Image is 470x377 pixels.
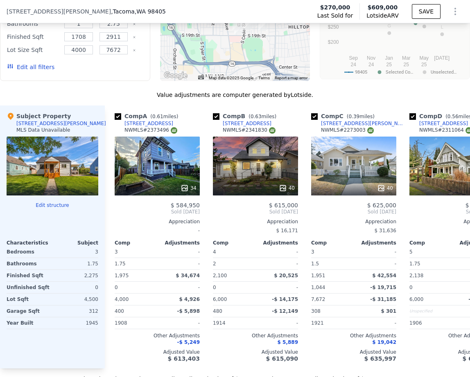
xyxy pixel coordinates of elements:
div: Comp [213,240,255,246]
div: 40 [279,184,295,192]
text: Selected Co… [386,70,413,75]
div: 2 [213,258,254,269]
div: Comp [311,240,354,246]
div: - [159,246,200,258]
div: 2,275 [54,270,98,281]
button: Edit structure [7,202,98,209]
span: 480 [213,308,222,314]
a: [STREET_ADDRESS] [213,120,271,127]
span: Last Sold for [317,11,353,20]
span: 4,000 [115,296,129,302]
div: 1908 [115,317,156,329]
div: 1921 [311,317,352,329]
div: Finished Sqft [7,31,60,43]
span: $ 42,554 [372,273,396,278]
div: NWMLS # 2373496 [124,127,177,134]
span: ( miles) [147,114,181,119]
span: $ 615,090 [266,355,298,362]
div: - [159,258,200,269]
div: Appreciation [115,218,200,225]
span: 400 [115,308,124,314]
span: 3 [311,249,314,255]
div: Unspecified [409,305,450,317]
div: Bathrooms [7,258,51,269]
span: -$ 14,175 [272,296,298,302]
div: 1.75 [409,258,450,269]
span: 0 [213,285,216,290]
div: 1.75 [115,258,156,269]
span: Sold [DATE] [311,209,396,215]
span: 2,100 [213,273,227,278]
button: Clear [133,36,136,39]
span: -$ 31,185 [370,296,396,302]
span: 6,000 [213,296,227,302]
span: 4 [213,249,216,255]
span: Map data ©2025 Google [209,76,253,80]
text: 98405 [355,70,367,75]
span: ( miles) [245,114,280,119]
div: - [355,317,396,329]
span: 0 [409,285,413,290]
button: Clear [133,49,136,52]
div: - [257,258,298,269]
a: Report a map error [275,76,307,80]
div: Adjusted Value [115,349,200,355]
div: Year Built [7,317,51,329]
span: -$ 5,249 [177,339,200,345]
div: NWMLS # 2341830 [223,127,276,134]
div: [STREET_ADDRESS] [223,120,271,127]
button: Edit all filters [7,63,54,71]
text: 25 [421,62,427,67]
span: $ 584,950 [171,202,200,209]
span: -$ 12,149 [272,308,298,314]
div: Garage Sqft [7,305,51,317]
button: SAVE [412,4,441,19]
div: 2914 S 17th St [243,16,252,30]
div: 1914 [213,317,254,329]
span: 2,138 [409,273,423,278]
div: - [257,246,298,258]
img: NWMLS Logo [367,127,374,134]
span: 1,044 [311,285,325,290]
span: $609,000 [368,4,398,11]
div: 40 [377,184,393,192]
img: NWMLS Logo [269,127,276,134]
span: 0.39 [348,114,359,119]
div: Unfinished Sqft [7,282,51,293]
span: $ 19,042 [372,339,396,345]
div: Comp [409,240,452,246]
text: $250 [328,24,339,30]
span: 1,951 [311,273,325,278]
div: Subject Property [7,112,71,120]
div: 1.5 [311,258,352,269]
text: G [388,23,391,28]
button: Show Options [447,3,463,20]
text: Mar [402,55,411,61]
div: 4,500 [54,294,98,305]
span: 0.61 [152,114,163,119]
div: - [355,258,396,269]
text: L [441,25,443,29]
div: Other Adjustments [213,332,298,339]
div: 1.75 [54,258,98,269]
div: [STREET_ADDRESS][PERSON_NAME] [321,120,406,127]
div: Comp C [311,112,378,120]
text: 25 [404,62,409,67]
a: [STREET_ADDRESS][PERSON_NAME] [311,120,406,127]
span: [STREET_ADDRESS][PERSON_NAME] [7,7,111,16]
div: 0 [54,282,98,293]
span: 0.63 [251,114,262,119]
div: Bedrooms [7,246,51,258]
span: 7,672 [311,296,325,302]
span: -$ 19,715 [370,285,396,290]
div: [STREET_ADDRESS] [419,120,468,127]
div: Comp A [115,112,181,120]
span: ( miles) [343,114,378,119]
div: Finished Sqft [7,270,51,281]
span: $ 635,997 [364,355,396,362]
div: Other Adjustments [311,332,396,339]
div: Bathrooms [7,18,60,29]
a: [STREET_ADDRESS] [409,120,468,127]
div: Adjustments [255,240,298,246]
a: [STREET_ADDRESS] [115,120,173,127]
